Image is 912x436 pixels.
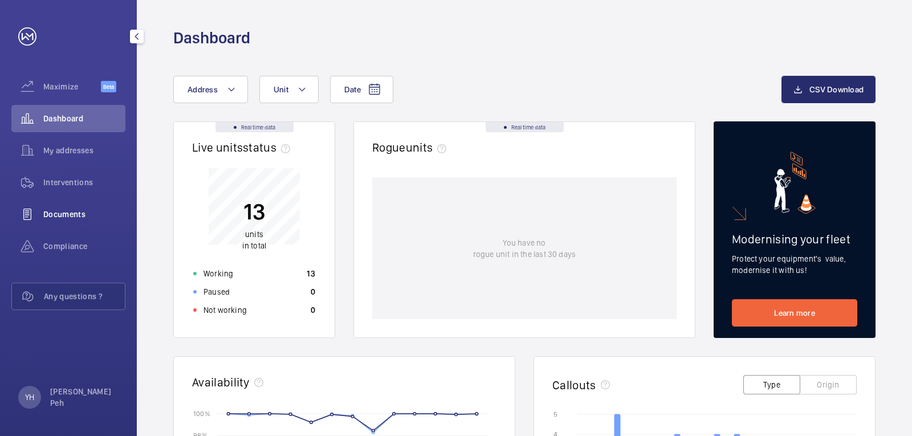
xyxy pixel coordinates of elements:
span: Interventions [43,177,125,188]
p: 0 [311,304,315,316]
p: in total [242,229,266,251]
button: Date [330,76,393,103]
button: Unit [259,76,319,103]
p: Paused [203,286,230,298]
h1: Dashboard [173,27,250,48]
p: Not working [203,304,247,316]
h2: Rogue [372,140,451,154]
text: 100 % [193,409,210,417]
span: My addresses [43,145,125,156]
p: 0 [311,286,315,298]
p: [PERSON_NAME] Peh [50,386,119,409]
button: Type [743,375,800,394]
span: Dashboard [43,113,125,124]
span: units [245,230,263,239]
img: marketing-card.svg [774,152,816,214]
span: Address [188,85,218,94]
h2: Availability [192,375,250,389]
span: status [243,140,295,154]
span: Date [344,85,361,94]
div: Real time data [215,122,294,132]
h2: Live units [192,140,295,154]
span: units [406,140,451,154]
p: YH [25,392,34,403]
span: Compliance [43,241,125,252]
div: Real time data [486,122,564,132]
a: Learn more [732,299,857,327]
button: CSV Download [781,76,876,103]
p: Working [203,268,233,279]
span: Documents [43,209,125,220]
p: Protect your equipment's value, modernise it with us! [732,253,857,276]
h2: Callouts [552,378,596,392]
span: CSV Download [809,85,864,94]
p: 13 [307,268,315,279]
span: Any questions ? [44,291,125,302]
span: Maximize [43,81,101,92]
h2: Modernising your fleet [732,232,857,246]
button: Origin [800,375,857,394]
p: 13 [242,197,266,226]
text: 5 [553,410,557,418]
button: Address [173,76,248,103]
span: Beta [101,81,116,92]
p: You have no rogue unit in the last 30 days [473,237,576,260]
span: Unit [274,85,288,94]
